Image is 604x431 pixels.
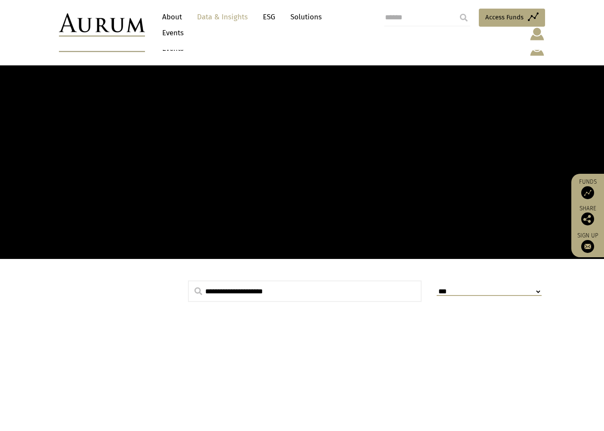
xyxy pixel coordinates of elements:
div: Share [576,206,600,225]
a: Sign up [576,232,600,253]
span: Access Funds [485,12,524,22]
input: Submit [455,9,472,26]
a: ESG [259,9,280,25]
img: account-icon.svg [529,27,545,41]
a: Access Funds [479,9,545,27]
img: Share this post [581,212,594,225]
img: search.svg [194,287,202,295]
img: Access Funds [581,186,594,199]
a: Solutions [286,9,326,25]
img: Sign up to our newsletter [581,240,594,253]
a: Data & Insights [193,9,252,25]
a: Funds [576,178,600,199]
img: Aurum [59,13,145,37]
a: About [158,9,186,25]
a: Events [158,25,184,41]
